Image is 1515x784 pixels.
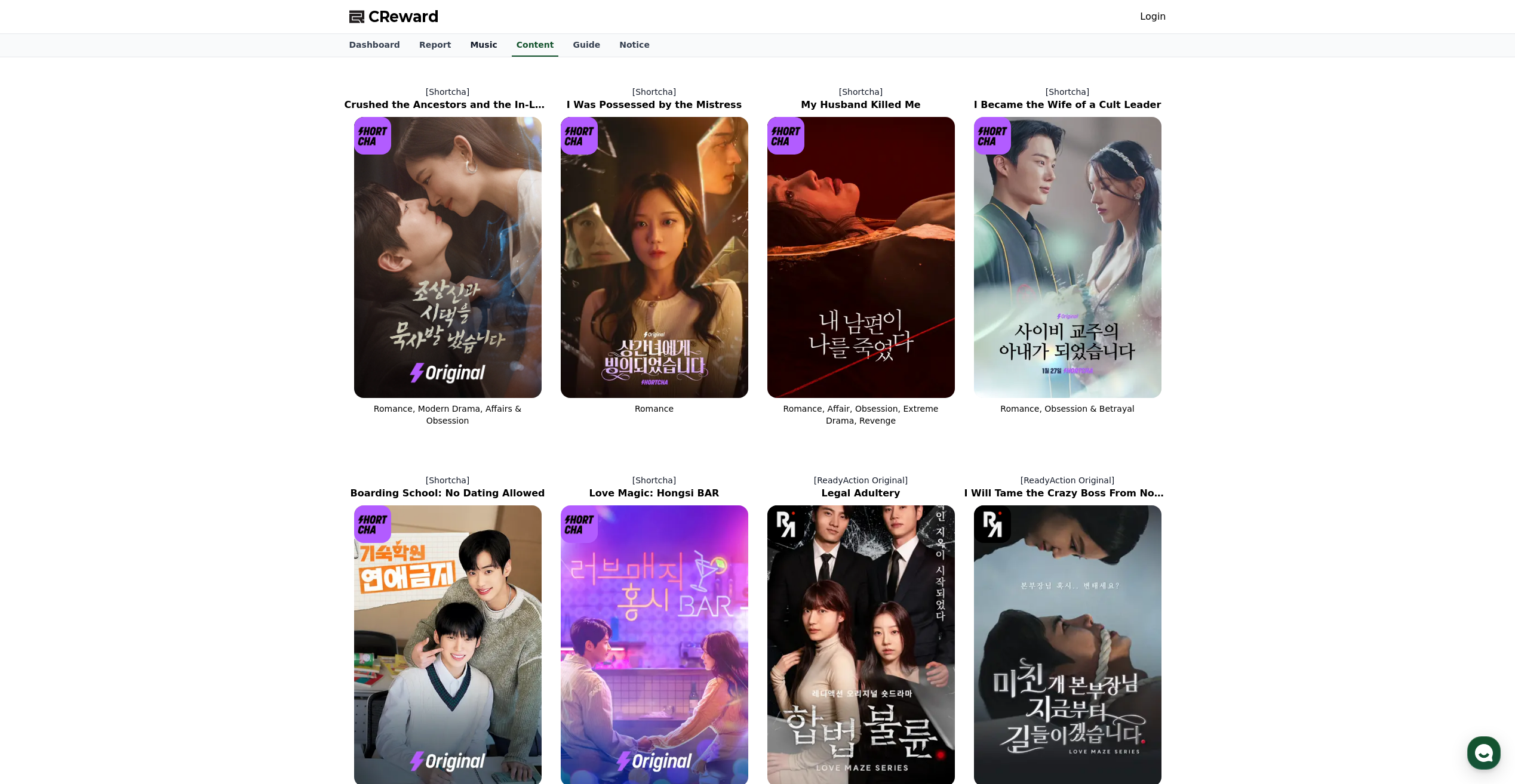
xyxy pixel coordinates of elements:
h2: My Husband Killed Me [758,98,964,112]
a: Login [1140,10,1166,24]
h2: I Was Possessed by the Mistress [551,98,758,112]
p: [Shortcha] [345,86,551,98]
img: [object Object] Logo [561,505,598,543]
img: [object Object] Logo [974,117,1012,155]
h2: Boarding School: No Dating Allowed [345,486,551,501]
a: Notice [610,34,659,57]
a: [Shortcha] My Husband Killed Me My Husband Killed Me [object Object] Logo Romance, Affair, Obsess... [758,76,964,436]
img: [object Object] Logo [561,117,598,155]
h2: I Became the Wife of a Cult Leader [964,98,1171,112]
h2: Love Magic: Hongsi BAR [551,486,758,501]
h2: Crushed the Ancestors and the In-Laws [345,98,551,112]
span: Settings [177,396,206,406]
img: [object Object] Logo [354,117,392,155]
span: Romance, Modern Drama, Affairs & Obsession [374,404,521,425]
img: I Was Possessed by the Mistress [561,117,748,398]
img: [object Object] Logo [974,505,1012,543]
img: I Became the Wife of a Cult Leader [974,117,1161,398]
img: [object Object] Logo [767,117,805,155]
a: CReward [349,7,439,26]
h2: I Will Tame the Crazy Boss From Now On [964,486,1171,501]
p: [Shortcha] [551,86,758,98]
p: [Shortcha] [758,86,964,98]
img: [object Object] Logo [354,505,392,543]
span: Romance [635,404,674,413]
a: Content [512,34,559,57]
img: Crushed the Ancestors and the In-Laws [354,117,542,398]
a: Music [460,34,506,57]
a: Settings [154,378,229,408]
p: [Shortcha] [345,474,551,486]
h2: Legal Adultery [758,486,964,501]
img: [object Object] Logo [767,505,805,543]
a: Report [410,34,461,57]
a: Dashboard [340,34,410,57]
p: [ReadyAction Original] [964,474,1171,486]
a: Home [4,378,79,408]
a: [Shortcha] I Became the Wife of a Cult Leader I Became the Wife of a Cult Leader [object Object] ... [964,76,1171,436]
a: Messages [79,378,154,408]
p: [Shortcha] [964,86,1171,98]
p: [ReadyAction Original] [758,474,964,486]
p: [Shortcha] [551,474,758,486]
span: Home [30,396,51,406]
span: Messages [99,397,134,406]
img: My Husband Killed Me [767,117,955,398]
span: Romance, Affair, Obsession, Extreme Drama, Revenge [783,404,939,425]
span: Romance, Obsession & Betrayal [1000,404,1134,413]
a: [Shortcha] I Was Possessed by the Mistress I Was Possessed by the Mistress [object Object] Logo R... [551,76,758,436]
span: CReward [368,7,439,26]
a: Guide [563,34,610,57]
a: [Shortcha] Crushed the Ancestors and the In-Laws Crushed the Ancestors and the In-Laws [object Ob... [345,76,551,436]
